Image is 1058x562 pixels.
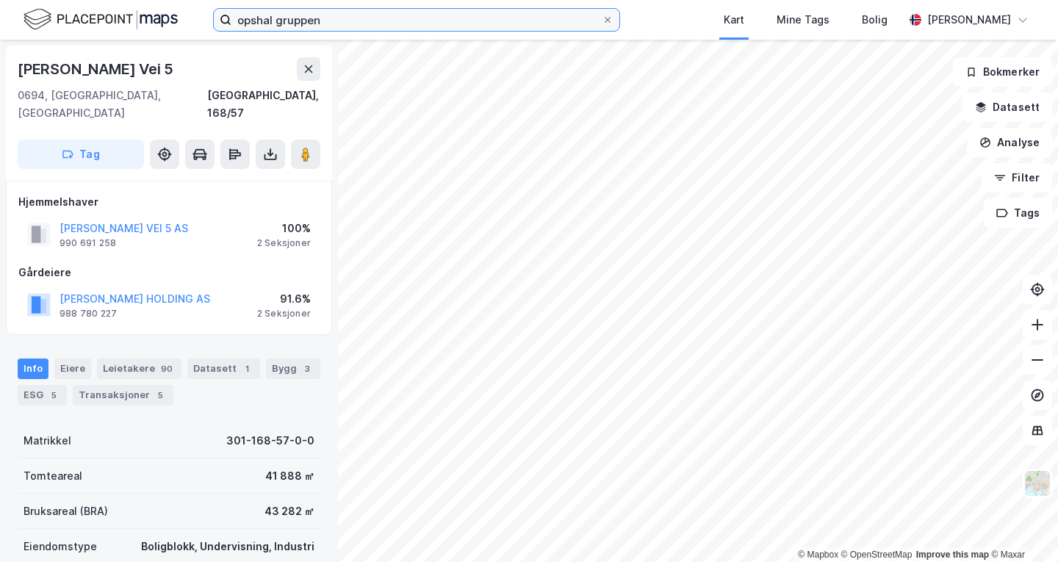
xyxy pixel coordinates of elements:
[18,359,48,379] div: Info
[24,432,71,450] div: Matrikkel
[187,359,260,379] div: Datasett
[24,467,82,485] div: Tomteareal
[60,308,117,320] div: 988 780 227
[257,220,311,237] div: 100%
[257,290,311,308] div: 91.6%
[724,11,744,29] div: Kart
[927,11,1011,29] div: [PERSON_NAME]
[916,550,989,560] a: Improve this map
[141,538,314,555] div: Boligblokk, Undervisning, Industri
[18,385,67,406] div: ESG
[240,361,254,376] div: 1
[264,502,314,520] div: 43 282 ㎡
[841,550,913,560] a: OpenStreetMap
[54,359,91,379] div: Eiere
[1023,469,1051,497] img: Z
[60,237,116,249] div: 990 691 258
[207,87,320,122] div: [GEOGRAPHIC_DATA], 168/57
[18,87,207,122] div: 0694, [GEOGRAPHIC_DATA], [GEOGRAPHIC_DATA]
[967,128,1052,157] button: Analyse
[18,193,320,211] div: Hjemmelshaver
[257,237,311,249] div: 2 Seksjoner
[862,11,888,29] div: Bolig
[24,7,178,32] img: logo.f888ab2527a4732fd821a326f86c7f29.svg
[97,359,181,379] div: Leietakere
[226,432,314,450] div: 301-168-57-0-0
[231,9,602,31] input: Søk på adresse, matrikkel, gårdeiere, leietakere eller personer
[18,140,144,169] button: Tag
[984,198,1052,228] button: Tags
[962,93,1052,122] button: Datasett
[300,361,314,376] div: 3
[798,550,838,560] a: Mapbox
[18,57,176,81] div: [PERSON_NAME] Vei 5
[158,361,176,376] div: 90
[953,57,1052,87] button: Bokmerker
[982,163,1052,192] button: Filter
[24,502,108,520] div: Bruksareal (BRA)
[985,491,1058,562] div: Kontrollprogram for chat
[24,538,97,555] div: Eiendomstype
[18,264,320,281] div: Gårdeiere
[46,388,61,403] div: 5
[266,359,320,379] div: Bygg
[265,467,314,485] div: 41 888 ㎡
[777,11,830,29] div: Mine Tags
[153,388,168,403] div: 5
[73,385,173,406] div: Transaksjoner
[985,491,1058,562] iframe: Chat Widget
[257,308,311,320] div: 2 Seksjoner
